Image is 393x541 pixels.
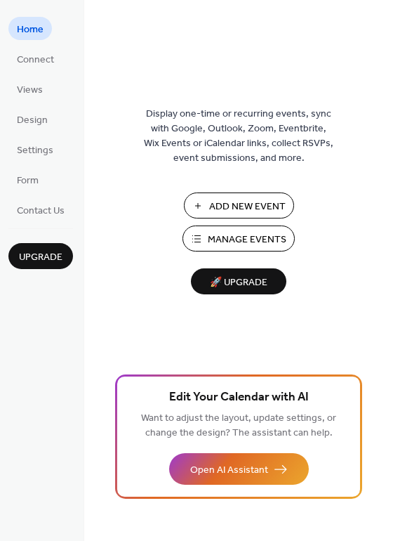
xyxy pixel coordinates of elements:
[199,273,278,292] span: 🚀 Upgrade
[17,143,53,158] span: Settings
[184,193,294,219] button: Add New Event
[169,388,309,408] span: Edit Your Calendar with AI
[141,409,336,443] span: Want to adjust the layout, update settings, or change the design? The assistant can help.
[17,53,54,67] span: Connect
[17,22,44,37] span: Home
[144,107,333,166] span: Display one-time or recurring events, sync with Google, Outlook, Zoom, Eventbrite, Wix Events or ...
[8,243,73,269] button: Upgrade
[169,453,309,485] button: Open AI Assistant
[17,113,48,128] span: Design
[191,268,286,294] button: 🚀 Upgrade
[208,233,286,247] span: Manage Events
[8,198,73,221] a: Contact Us
[8,168,47,191] a: Form
[8,138,62,161] a: Settings
[190,463,268,478] span: Open AI Assistant
[182,226,295,252] button: Manage Events
[8,17,52,40] a: Home
[8,107,56,131] a: Design
[17,83,43,98] span: Views
[8,77,51,100] a: Views
[17,204,65,219] span: Contact Us
[17,174,39,188] span: Form
[8,47,62,70] a: Connect
[19,250,62,265] span: Upgrade
[209,200,286,214] span: Add New Event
